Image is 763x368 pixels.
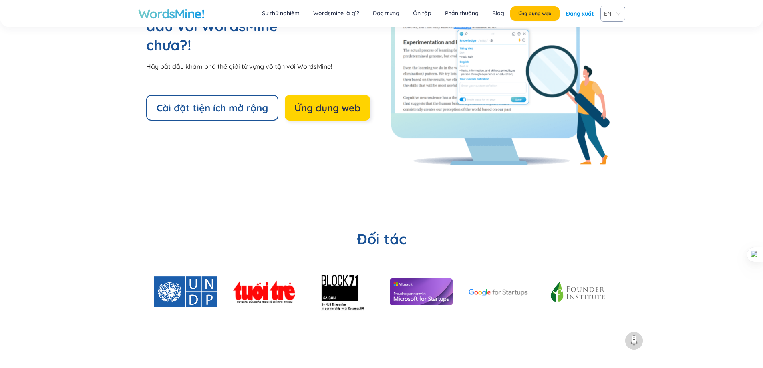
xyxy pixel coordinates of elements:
[469,289,531,296] img: Google
[445,9,479,17] a: Phần thưởng
[604,10,611,17] font: EN
[146,62,332,70] font: Hãy bắt đầu khám phá thế giới từ vựng vô tận với WordsMine!
[357,230,407,248] font: Đối tác
[445,10,479,17] font: Phần thưởng
[313,10,359,17] font: Wordsmine là gì?
[492,10,504,17] font: Blog
[566,10,594,17] font: Đăng xuất
[604,8,618,20] span: EN
[294,102,360,114] font: Ứng dụng web
[373,9,399,17] a: Đặc trưng
[285,95,370,121] button: Ứng dụng web
[510,6,560,21] button: Ứng dụng web
[233,280,295,303] img: Tuổi Trẻ
[262,10,300,17] font: Sự thử nghiệm
[262,9,300,17] a: Sự thử nghiệm
[628,334,640,347] img: to top
[518,10,552,16] font: Ứng dụng web
[547,279,610,305] img: Viện sáng lập
[413,10,431,17] font: Ôn tập
[413,9,431,17] a: Ôn tập
[157,102,268,114] font: Cài đặt tiện ích mở rộng
[492,9,504,17] a: Blog
[138,6,205,22] a: WordsMine!
[373,10,399,17] font: Đặc trưng
[390,278,452,305] img: Microsoft
[146,95,278,121] button: Cài đặt tiện ích mở rộng
[313,9,359,17] a: Wordsmine là gì?
[154,276,217,307] img: UNDP
[311,261,374,323] img: Khối 71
